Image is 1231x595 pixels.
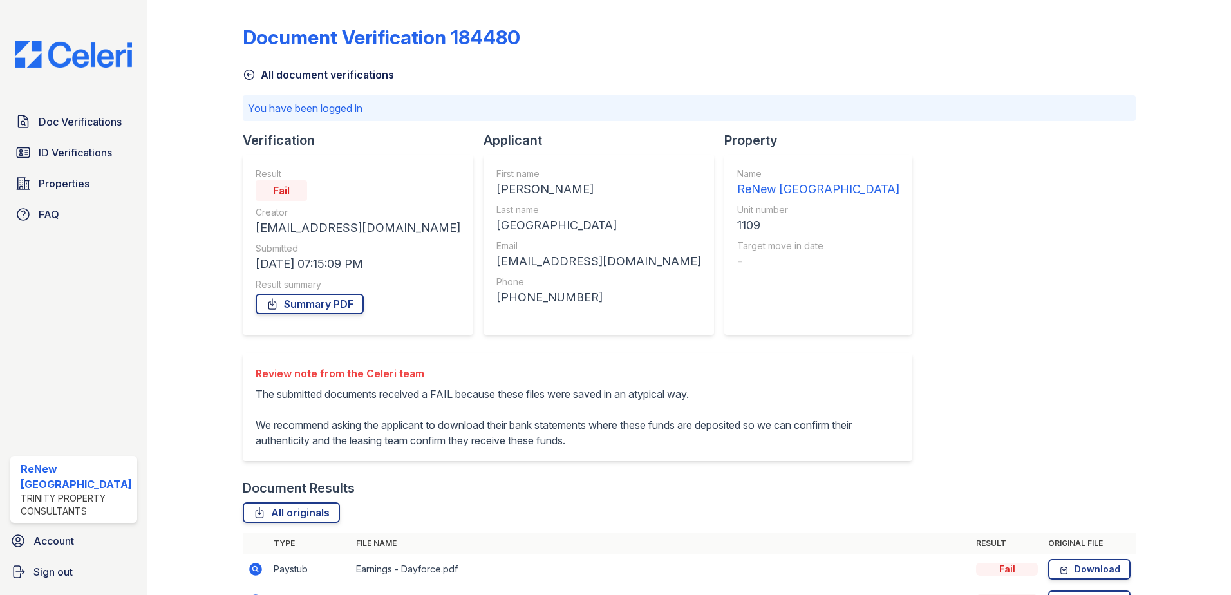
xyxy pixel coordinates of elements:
[5,528,142,554] a: Account
[737,180,899,198] div: ReNew [GEOGRAPHIC_DATA]
[496,180,701,198] div: [PERSON_NAME]
[39,176,89,191] span: Properties
[39,114,122,129] span: Doc Verifications
[39,207,59,222] span: FAQ
[724,131,923,149] div: Property
[737,240,899,252] div: Target move in date
[256,180,307,201] div: Fail
[351,554,972,585] td: Earnings - Dayforce.pdf
[5,559,142,585] a: Sign out
[737,203,899,216] div: Unit number
[256,366,899,381] div: Review note from the Celeri team
[256,219,460,237] div: [EMAIL_ADDRESS][DOMAIN_NAME]
[256,242,460,255] div: Submitted
[496,240,701,252] div: Email
[496,167,701,180] div: First name
[5,41,142,68] img: CE_Logo_Blue-a8612792a0a2168367f1c8372b55b34899dd931a85d93a1a3d3e32e68fde9ad4.png
[33,564,73,580] span: Sign out
[496,203,701,216] div: Last name
[268,533,351,554] th: Type
[39,145,112,160] span: ID Verifications
[484,131,724,149] div: Applicant
[33,533,74,549] span: Account
[21,461,132,492] div: ReNew [GEOGRAPHIC_DATA]
[496,276,701,288] div: Phone
[1043,533,1136,554] th: Original file
[268,554,351,585] td: Paystub
[256,386,899,448] p: The submitted documents received a FAIL because these files were saved in an atypical way. We rec...
[976,563,1038,576] div: Fail
[496,252,701,270] div: [EMAIL_ADDRESS][DOMAIN_NAME]
[737,167,899,180] div: Name
[496,216,701,234] div: [GEOGRAPHIC_DATA]
[256,255,460,273] div: [DATE] 07:15:09 PM
[21,492,132,518] div: Trinity Property Consultants
[10,140,137,165] a: ID Verifications
[496,288,701,307] div: [PHONE_NUMBER]
[256,278,460,291] div: Result summary
[737,216,899,234] div: 1109
[248,100,1131,116] p: You have been logged in
[243,479,355,497] div: Document Results
[256,167,460,180] div: Result
[256,206,460,219] div: Creator
[10,202,137,227] a: FAQ
[10,171,137,196] a: Properties
[243,131,484,149] div: Verification
[1048,559,1131,580] a: Download
[256,294,364,314] a: Summary PDF
[737,252,899,270] div: -
[243,502,340,523] a: All originals
[243,67,394,82] a: All document verifications
[243,26,520,49] div: Document Verification 184480
[351,533,972,554] th: File name
[10,109,137,135] a: Doc Verifications
[737,167,899,198] a: Name ReNew [GEOGRAPHIC_DATA]
[971,533,1043,554] th: Result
